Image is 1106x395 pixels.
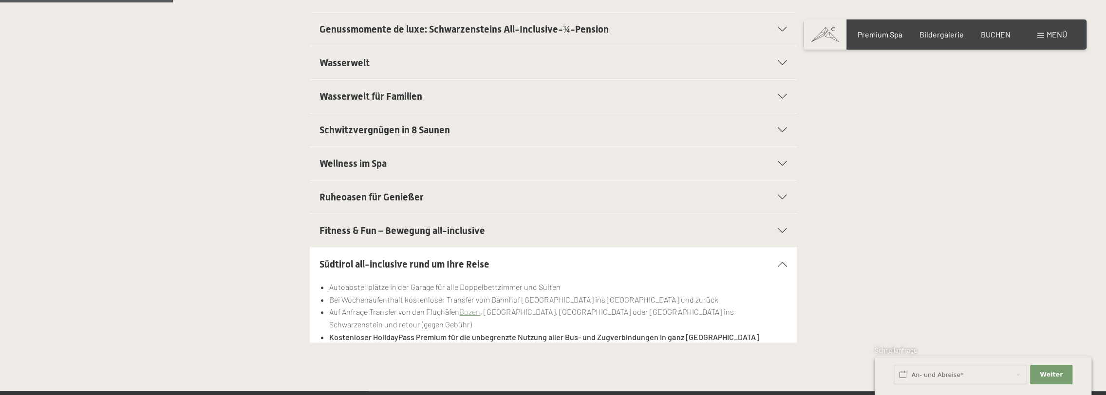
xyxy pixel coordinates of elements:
[319,225,485,236] span: Fitness & Fun – Bewegung all-inclusive
[857,30,902,39] a: Premium Spa
[329,332,758,341] strong: Kostenloser HolidayPass Premium für die unbegrenzte Nutzung aller Bus- und Zugverbindungen in gan...
[1040,370,1063,379] span: Weiter
[459,307,480,316] a: Bozen
[319,57,370,69] span: Wasserwelt
[329,305,787,330] li: Auf Anfrage Transfer von den Flughäfen , [GEOGRAPHIC_DATA], [GEOGRAPHIC_DATA] oder [GEOGRAPHIC_DA...
[319,124,450,136] span: Schwitzvergnügen in 8 Saunen
[319,258,489,270] span: Südtirol all-inclusive rund um Ihre Reise
[319,90,422,102] span: Wasserwelt für Familien
[875,346,917,354] span: Schnellanfrage
[1047,30,1067,39] span: Menü
[1030,365,1072,385] button: Weiter
[319,191,424,203] span: Ruheoasen für Genießer
[981,30,1011,39] a: BUCHEN
[319,158,387,169] span: Wellness im Spa
[319,23,609,35] span: Genussmomente de luxe: Schwarzensteins All-Inclusive-¾-Pension
[919,30,964,39] a: Bildergalerie
[329,293,787,306] li: Bei Wochenaufenthalt kostenloser Transfer vom Bahnhof [GEOGRAPHIC_DATA] ins [GEOGRAPHIC_DATA] und...
[329,281,787,293] li: Autoabstellplätze in der Garage für alle Doppelbettzimmer und Suiten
